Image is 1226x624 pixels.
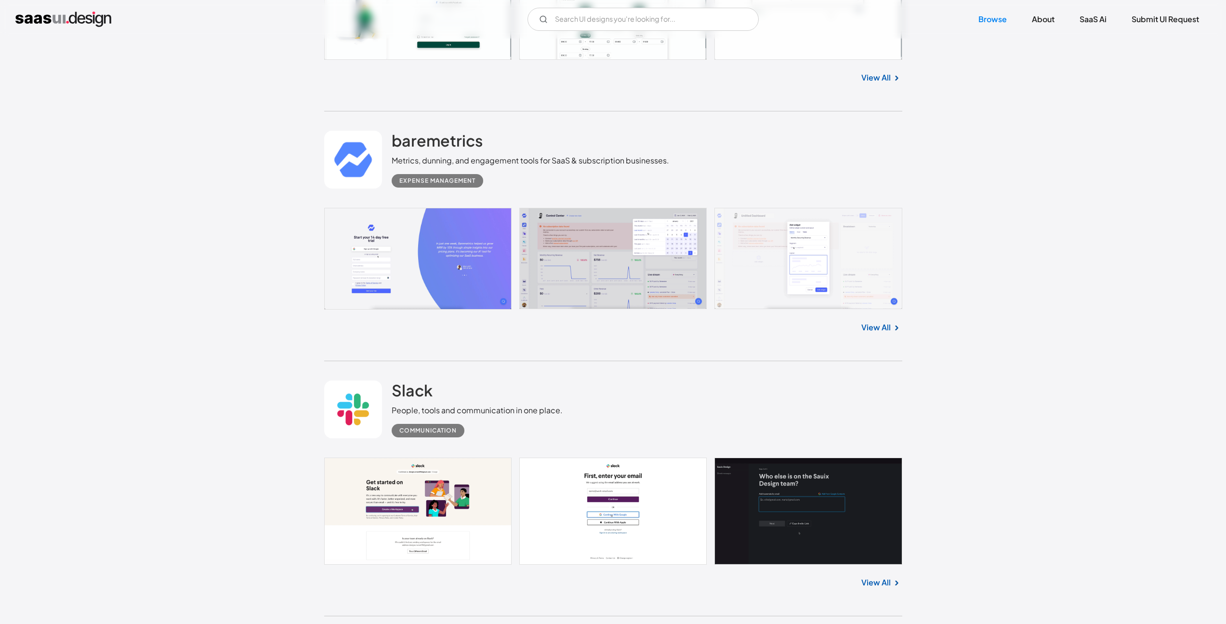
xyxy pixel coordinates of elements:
[392,380,433,400] h2: Slack
[967,9,1018,30] a: Browse
[392,155,669,166] div: Metrics, dunning, and engagement tools for SaaS & subscription businesses.
[527,8,759,31] form: Email Form
[861,72,891,83] a: View All
[399,425,457,436] div: Communication
[392,131,483,155] a: baremetrics
[527,8,759,31] input: Search UI designs you're looking for...
[1068,9,1118,30] a: SaaS Ai
[861,577,891,588] a: View All
[392,131,483,150] h2: baremetrics
[1020,9,1066,30] a: About
[15,12,111,27] a: home
[392,405,563,416] div: People, tools and communication in one place.
[399,175,475,187] div: Expense Management
[861,322,891,333] a: View All
[392,380,433,405] a: Slack
[1120,9,1211,30] a: Submit UI Request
